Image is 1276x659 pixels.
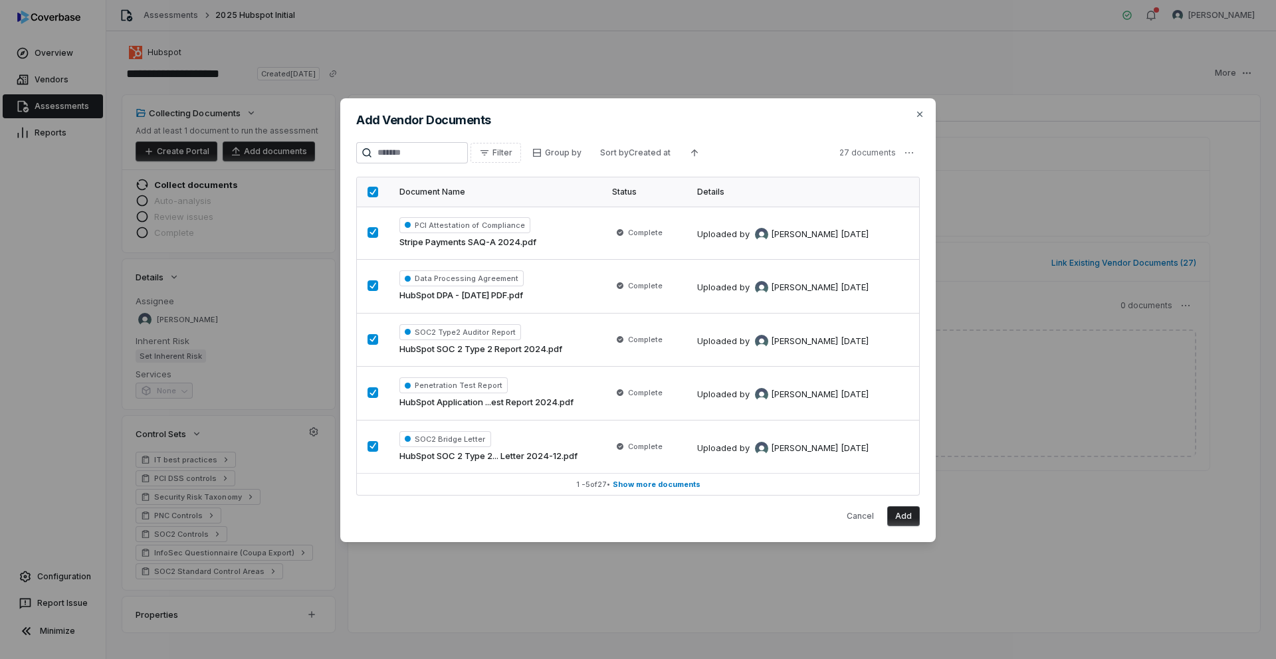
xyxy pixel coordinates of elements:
div: by [740,388,838,401]
span: PCI Attestation of Compliance [399,217,530,233]
div: [DATE] [841,228,869,241]
span: [PERSON_NAME] [771,281,838,294]
span: Complete [628,280,663,291]
span: [PERSON_NAME] [771,388,838,401]
span: Filter [492,147,512,158]
span: Show more documents [613,480,700,490]
span: HubSpot Application ...est Report 2024.pdf [399,396,574,409]
span: Complete [628,441,663,452]
span: HubSpot SOC 2 Type 2... Letter 2024-12.pdf [399,450,578,463]
span: 27 documents [839,147,896,158]
div: [DATE] [841,442,869,455]
span: HubSpot SOC 2 Type 2 Report 2024.pdf [399,343,562,356]
span: Complete [628,227,663,238]
div: Uploaded [697,281,869,294]
span: SOC2 Type2 Auditor Report [399,324,521,340]
div: Details [697,187,908,197]
button: Group by [524,143,589,163]
button: Ascending [681,143,708,163]
span: Complete [628,334,663,345]
span: [PERSON_NAME] [771,228,838,241]
div: [DATE] [841,335,869,348]
span: Stripe Payments SAQ-A 2024.pdf [399,236,536,249]
button: Add [887,506,920,526]
div: Document Name [399,187,591,197]
svg: Ascending [689,147,700,158]
div: Uploaded [697,388,869,401]
span: [PERSON_NAME] [771,442,838,455]
button: 1 -5of27• Show more documents [357,474,919,495]
span: [PERSON_NAME] [771,335,838,348]
img: Hammed Bakare avatar [755,442,768,455]
div: by [740,335,838,348]
span: Complete [628,387,663,398]
div: by [740,228,838,241]
div: Status [612,187,676,197]
img: Hammed Bakare avatar [755,388,768,401]
div: by [740,442,838,455]
div: Uploaded [697,335,869,348]
img: Hammed Bakare avatar [755,228,768,241]
span: Penetration Test Report [399,377,508,393]
div: Uploaded [697,228,869,241]
span: HubSpot DPA - [DATE] PDF.pdf [399,289,523,302]
div: by [740,281,838,294]
span: SOC2 Bridge Letter [399,431,491,447]
div: [DATE] [841,388,869,401]
button: Filter [471,143,521,163]
div: Uploaded [697,442,869,455]
img: Hammed Bakare avatar [755,335,768,348]
button: Cancel [839,506,882,526]
span: Data Processing Agreement [399,270,524,286]
button: Sort byCreated at [592,143,679,163]
h2: Add Vendor Documents [356,114,920,126]
div: [DATE] [841,281,869,294]
img: Hammed Bakare avatar [755,281,768,294]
